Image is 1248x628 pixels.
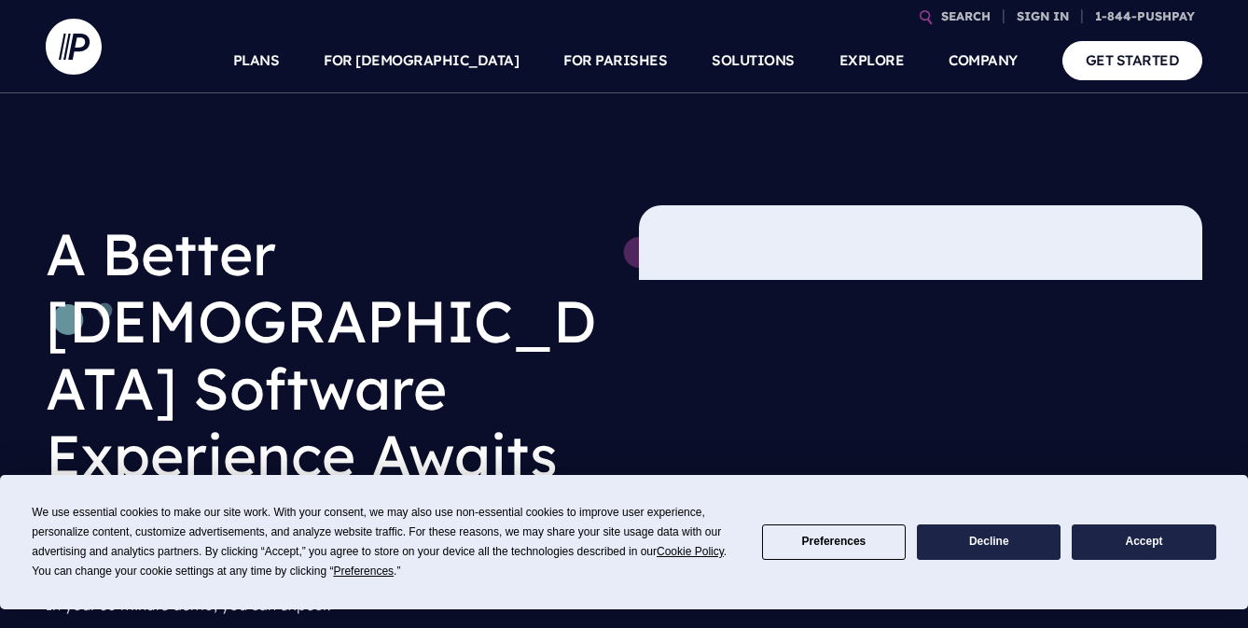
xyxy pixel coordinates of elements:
a: PLANS [233,28,280,93]
a: EXPLORE [839,28,905,93]
a: GET STARTED [1062,41,1203,79]
button: Preferences [762,524,906,561]
span: Preferences [333,565,394,578]
a: FOR [DEMOGRAPHIC_DATA] [324,28,519,93]
a: FOR PARISHES [563,28,667,93]
h1: A Better [DEMOGRAPHIC_DATA] Software Experience Awaits [46,205,609,504]
div: We use essential cookies to make our site work. With your consent, we may also use non-essential ... [32,503,739,581]
a: SOLUTIONS [712,28,795,93]
button: Accept [1072,524,1215,561]
button: Decline [917,524,1061,561]
span: Cookie Policy [657,545,724,558]
a: COMPANY [949,28,1018,93]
